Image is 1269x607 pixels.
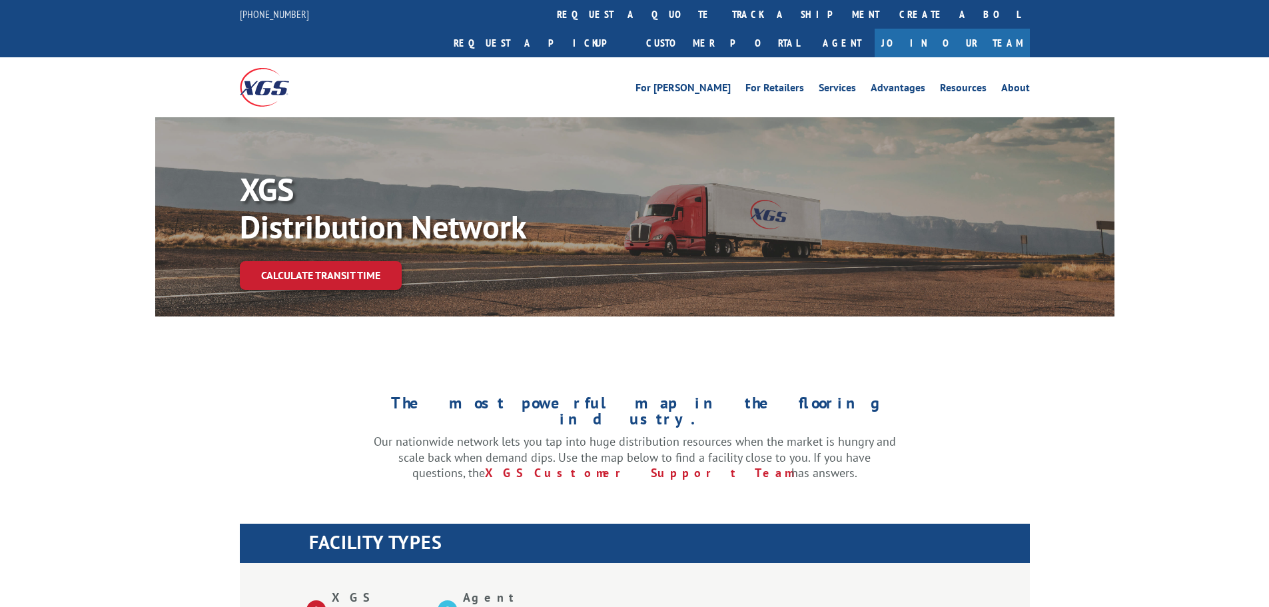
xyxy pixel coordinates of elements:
[240,7,309,21] a: [PHONE_NUMBER]
[635,83,731,97] a: For [PERSON_NAME]
[240,261,402,290] a: Calculate transit time
[374,434,896,481] p: Our nationwide network lets you tap into huge distribution resources when the market is hungry an...
[374,395,896,434] h1: The most powerful map in the flooring industry.
[819,83,856,97] a: Services
[240,171,639,245] p: XGS Distribution Network
[309,533,1030,558] h1: FACILITY TYPES
[809,29,875,57] a: Agent
[636,29,809,57] a: Customer Portal
[871,83,925,97] a: Advantages
[875,29,1030,57] a: Join Our Team
[485,465,791,480] a: XGS Customer Support Team
[444,29,636,57] a: Request a pickup
[745,83,804,97] a: For Retailers
[1001,83,1030,97] a: About
[940,83,987,97] a: Resources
